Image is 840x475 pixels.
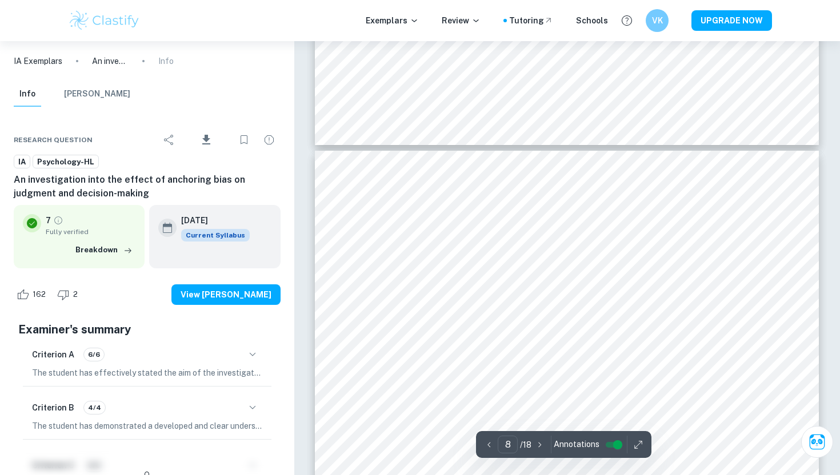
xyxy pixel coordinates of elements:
span: IA [14,156,30,168]
span: 4/4 [84,402,105,413]
p: Exemplars [366,14,419,27]
div: Dislike [54,285,84,304]
span: Research question [14,135,93,145]
button: VK [646,9,669,32]
div: Download [183,125,230,155]
div: Report issue [258,128,281,151]
p: Info [158,55,174,67]
span: 2 [67,289,84,300]
h6: Criterion B [32,401,74,414]
span: Psychology-HL [33,156,98,168]
h6: [DATE] [181,214,241,227]
a: Psychology-HL [33,155,99,169]
button: Help and Feedback [617,11,637,30]
h6: VK [651,14,664,27]
div: This exemplar is based on the current syllabus. Feel free to refer to it for inspiration/ideas wh... [181,229,250,241]
span: Annotations [554,438,599,450]
div: Bookmark [233,128,255,151]
a: Schools [576,14,608,27]
p: / 18 [520,438,531,451]
a: Tutoring [509,14,553,27]
a: Grade fully verified [53,215,63,226]
button: Info [14,82,41,107]
h6: An investigation into the effect of anchoring bias on judgment and decision-making [14,173,281,200]
a: IA Exemplars [14,55,62,67]
span: 162 [26,289,52,300]
h5: Examiner's summary [18,321,276,338]
a: IA [14,155,30,169]
div: Like [14,285,52,304]
span: Current Syllabus [181,229,250,241]
button: UPGRADE NOW [691,10,772,31]
span: 6/6 [84,349,104,360]
button: View [PERSON_NAME] [171,284,281,305]
h6: Criterion A [32,348,74,361]
button: Breakdown [73,241,135,259]
button: Ask Clai [801,426,833,458]
p: Review [442,14,481,27]
p: 7 [46,214,51,227]
div: Share [158,128,181,151]
p: The student has demonstrated a developed and clear understanding of the research design, explaini... [32,420,262,432]
span: Fully verified [46,227,135,237]
p: An investigation into the effect of anchoring bias on judgment and decision-making [92,55,129,67]
button: [PERSON_NAME] [64,82,130,107]
p: The student has effectively stated the aim of the investigation, providing a clear and concise ex... [32,367,262,379]
img: Clastify logo [68,9,141,32]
